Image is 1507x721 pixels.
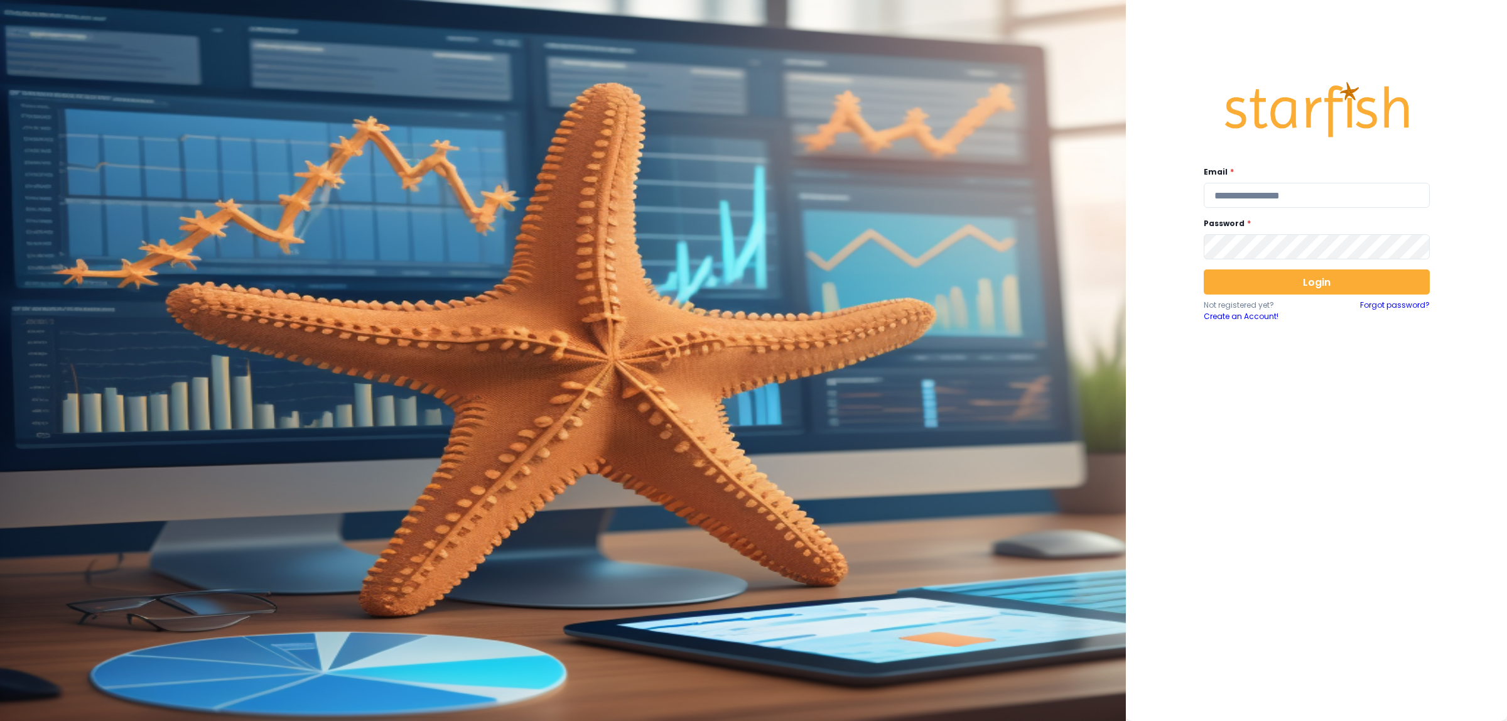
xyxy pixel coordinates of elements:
[1360,300,1430,322] a: Forgot password?
[1204,300,1317,311] p: Not registered yet?
[1204,218,1422,229] label: Password
[1223,70,1411,149] img: Logo.42cb71d561138c82c4ab.png
[1204,311,1317,322] a: Create an Account!
[1204,269,1430,295] button: Login
[1204,166,1422,178] label: Email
